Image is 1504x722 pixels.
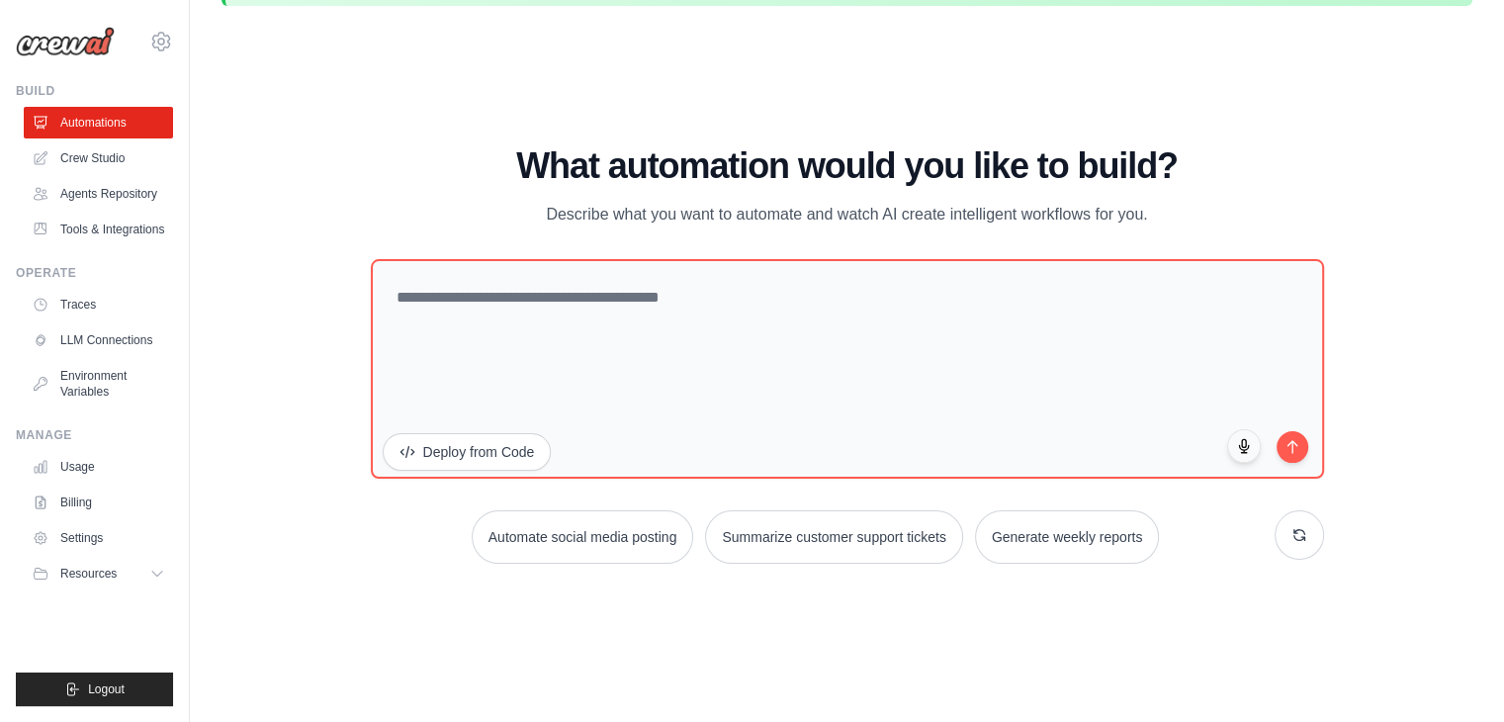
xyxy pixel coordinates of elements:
a: Crew Studio [24,142,173,174]
div: Operate [16,265,173,281]
iframe: Chat Widget [1405,627,1504,722]
h1: What automation would you like to build? [371,146,1324,186]
button: Resources [24,558,173,589]
a: Billing [24,487,173,518]
button: Summarize customer support tickets [705,510,962,564]
span: Resources [60,566,117,582]
p: Describe what you want to automate and watch AI create intelligent workflows for you. [515,202,1180,227]
div: Build [16,83,173,99]
a: Usage [24,451,173,483]
a: Environment Variables [24,360,173,407]
div: Manage [16,427,173,443]
span: Logout [88,681,125,697]
a: Tools & Integrations [24,214,173,245]
button: Generate weekly reports [975,510,1160,564]
img: Logo [16,27,115,56]
a: Agents Repository [24,178,173,210]
a: LLM Connections [24,324,173,356]
button: Logout [16,673,173,706]
a: Settings [24,522,173,554]
button: Automate social media posting [472,510,694,564]
a: Automations [24,107,173,138]
button: Deploy from Code [383,433,552,471]
a: Traces [24,289,173,320]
